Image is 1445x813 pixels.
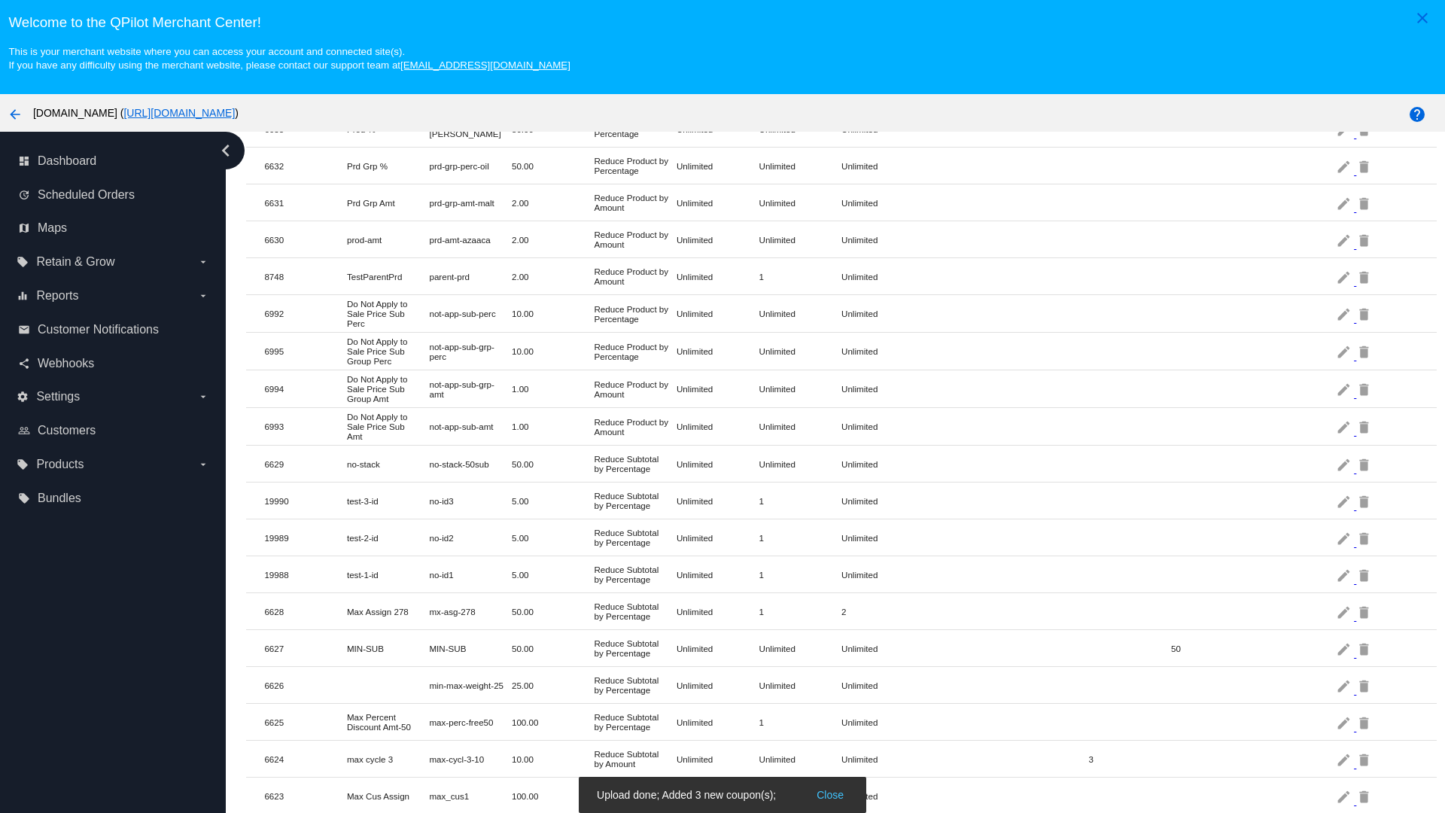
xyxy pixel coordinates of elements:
mat-cell: Unlimited [841,714,924,731]
mat-icon: edit [1336,377,1354,400]
mat-cell: Unlimited [759,231,842,248]
mat-cell: 2 [841,603,924,620]
mat-cell: 6623 [264,787,347,805]
mat-cell: Unlimited [759,194,842,212]
mat-cell: 6629 [264,455,347,473]
a: [URL][DOMAIN_NAME] [123,107,235,119]
mat-cell: prd-grp-amt-malt [429,194,512,212]
mat-cell: Unlimited [759,677,842,694]
mat-cell: 6624 [264,751,347,768]
mat-cell: Unlimited [841,566,924,583]
mat-cell: Do Not Apply to Sale Price Sub Group Amt [347,370,430,407]
i: settings [17,391,29,403]
mat-cell: Reduce Subtotal by Percentage [594,524,677,551]
mat-cell: test-3-id [347,492,430,510]
mat-icon: edit [1336,637,1354,660]
mat-cell: Unlimited [677,751,759,768]
i: equalizer [17,290,29,302]
mat-cell: 6627 [264,640,347,657]
i: map [18,222,30,234]
mat-cell: 6992 [264,305,347,322]
mat-icon: delete [1356,563,1374,586]
mat-cell: Reduce Subtotal by Percentage [594,561,677,588]
mat-cell: no-stack [347,455,430,473]
mat-cell: Unlimited [841,305,924,322]
mat-cell: 2.00 [512,231,595,248]
mat-cell: Unlimited [841,157,924,175]
i: chevron_left [214,139,238,163]
span: Dashboard [38,154,96,168]
mat-icon: delete [1356,191,1374,215]
mat-cell: 6625 [264,714,347,731]
mat-cell: Unlimited [677,268,759,285]
mat-cell: Reduce Subtotal by Percentage [594,708,677,735]
mat-icon: delete [1356,302,1374,325]
mat-cell: Reduce Subtotal by Percentage [594,671,677,699]
mat-cell: 19990 [264,492,347,510]
mat-cell: 50.00 [512,157,595,175]
mat-cell: 6993 [264,418,347,435]
mat-cell: Do Not Apply to Sale Price Sub Amt [347,408,430,445]
button: Close [812,787,848,802]
mat-cell: Unlimited [841,268,924,285]
mat-cell: Unlimited [841,787,924,805]
mat-cell: 5.00 [512,566,595,583]
i: email [18,324,30,336]
span: Bundles [38,492,81,505]
mat-cell: Unlimited [677,529,759,547]
mat-cell: Unlimited [841,194,924,212]
i: local_offer [17,458,29,470]
mat-cell: Unlimited [677,677,759,694]
span: Settings [36,390,80,403]
mat-cell: 5.00 [512,529,595,547]
mat-icon: arrow_back [6,105,24,123]
i: update [18,189,30,201]
mat-cell: Reduce Product by Amount [594,189,677,216]
mat-cell: no-id3 [429,492,512,510]
i: arrow_drop_down [197,391,209,403]
mat-cell: not-app-sub-amt [429,418,512,435]
mat-cell: 6626 [264,677,347,694]
mat-icon: delete [1356,600,1374,623]
mat-cell: 8748 [264,268,347,285]
mat-cell: 100.00 [512,714,595,731]
mat-cell: Unlimited [841,529,924,547]
mat-cell: Unlimited [677,157,759,175]
mat-cell: TestParentPrd [347,268,430,285]
mat-cell: Unlimited [677,231,759,248]
mat-cell: 1.00 [512,418,595,435]
mat-icon: delete [1356,228,1374,251]
mat-icon: delete [1356,711,1374,734]
mat-cell: 6994 [264,380,347,397]
mat-cell: 1 [759,529,842,547]
mat-cell: min-max-weight-25 [429,677,512,694]
mat-cell: 6632 [264,157,347,175]
mat-icon: delete [1356,784,1374,808]
mat-cell: Do Not Apply to Sale Price Sub Perc [347,295,430,332]
mat-cell: prd-grp-perc-oil [429,157,512,175]
mat-icon: edit [1336,340,1354,363]
mat-cell: 1 [759,714,842,731]
mat-cell: Max Percent Discount Amt-50 [347,708,430,735]
mat-cell: 2.00 [512,268,595,285]
mat-cell: test-2-id [347,529,430,547]
mat-cell: Unlimited [841,751,924,768]
mat-cell: max cycle 3 [347,751,430,768]
small: This is your merchant website where you can access your account and connected site(s). If you hav... [8,46,570,71]
mat-icon: edit [1336,302,1354,325]
mat-icon: delete [1356,748,1374,771]
mat-cell: Unlimited [841,677,924,694]
mat-cell: 3 [1089,751,1172,768]
mat-cell: Unlimited [759,751,842,768]
a: [EMAIL_ADDRESS][DOMAIN_NAME] [400,59,570,71]
mat-cell: 50 [1171,640,1254,657]
mat-cell: 6631 [264,194,347,212]
mat-icon: delete [1356,637,1374,660]
mat-icon: delete [1356,674,1374,697]
mat-cell: 50.00 [512,603,595,620]
mat-cell: 10.00 [512,751,595,768]
span: Scheduled Orders [38,188,135,202]
mat-cell: Unlimited [841,640,924,657]
mat-cell: Prd Grp Amt [347,194,430,212]
mat-cell: 10.00 [512,305,595,322]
